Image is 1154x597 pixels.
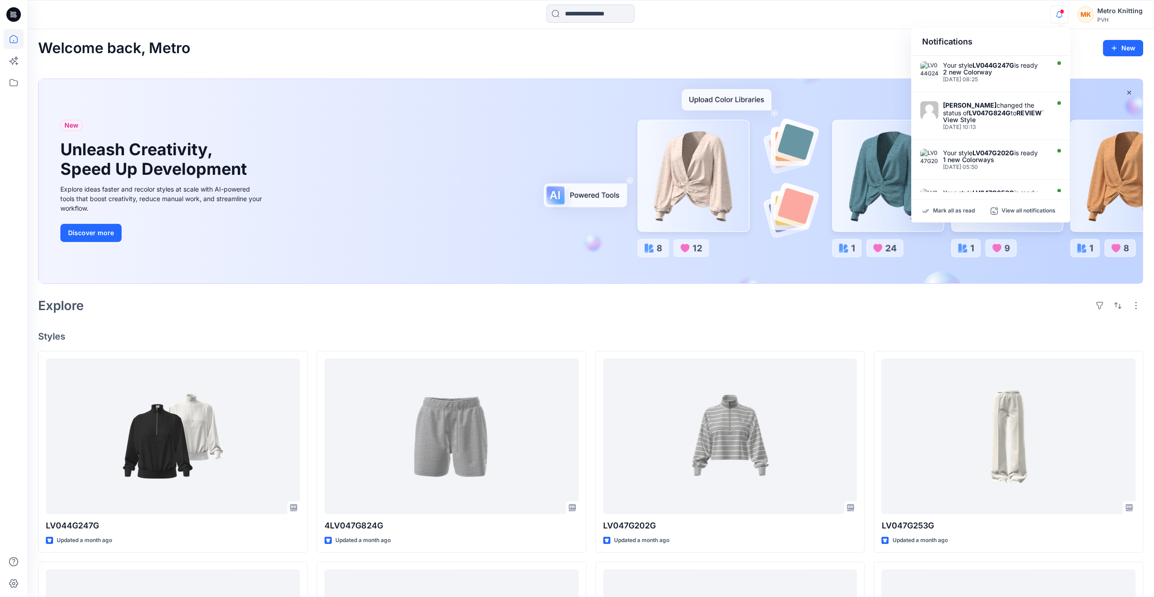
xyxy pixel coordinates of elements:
[943,76,1047,83] div: Monday, August 25, 2025 08:25
[57,536,112,545] p: Updated a month ago
[943,149,1047,157] div: Your style is ready
[64,120,79,131] span: New
[943,69,1047,75] div: 2 new Colorway
[38,40,190,57] h2: Welcome back, Metro
[972,189,1014,197] strong: LV047G253G
[911,28,1070,56] div: Notifications
[933,207,975,215] p: Mark all as read
[920,149,938,167] img: LV047G202G
[943,61,1047,69] div: Your style is ready
[943,124,1047,130] div: Tuesday, August 19, 2025 10:13
[38,331,1143,342] h4: Styles
[38,298,84,313] h2: Explore
[943,164,1047,170] div: Tuesday, August 19, 2025 05:50
[943,101,997,109] strong: [PERSON_NAME]
[603,519,857,532] p: LV047G202G
[60,224,265,242] a: Discover more
[46,359,300,514] a: LV044G247G
[943,189,1047,197] div: Your style is ready
[1097,16,1143,23] div: PVH
[943,157,1047,163] div: 1 new Colorways
[60,140,251,179] h1: Unleash Creativity, Speed Up Development
[1002,207,1056,215] p: View all notifications
[46,519,300,532] p: LV044G247G
[943,117,1047,123] div: View Style
[1077,6,1094,23] div: MK
[881,519,1135,532] p: LV047G253G
[943,101,1047,117] div: changed the status of to `
[972,61,1014,69] strong: LV044G247G
[60,224,122,242] button: Discover more
[892,536,948,545] p: Updated a month ago
[614,536,669,545] p: Updated a month ago
[969,109,1011,117] strong: LV047G824G
[603,359,857,514] a: LV047G202G
[920,61,938,79] img: LV044G247G
[972,149,1014,157] strong: LV047G202G
[881,359,1135,514] a: LV047G253G
[335,536,391,545] p: Updated a month ago
[324,359,579,514] a: 4LV047G824G
[1017,109,1042,117] strong: REVIEW
[1103,40,1143,56] button: New
[920,189,938,207] img: LV047G253G
[324,519,579,532] p: 4LV047G824G
[1097,5,1143,16] div: Metro Knitting
[920,101,938,119] img: Anoek Van Beek
[60,184,265,213] div: Explore ideas faster and recolor styles at scale with AI-powered tools that boost creativity, red...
